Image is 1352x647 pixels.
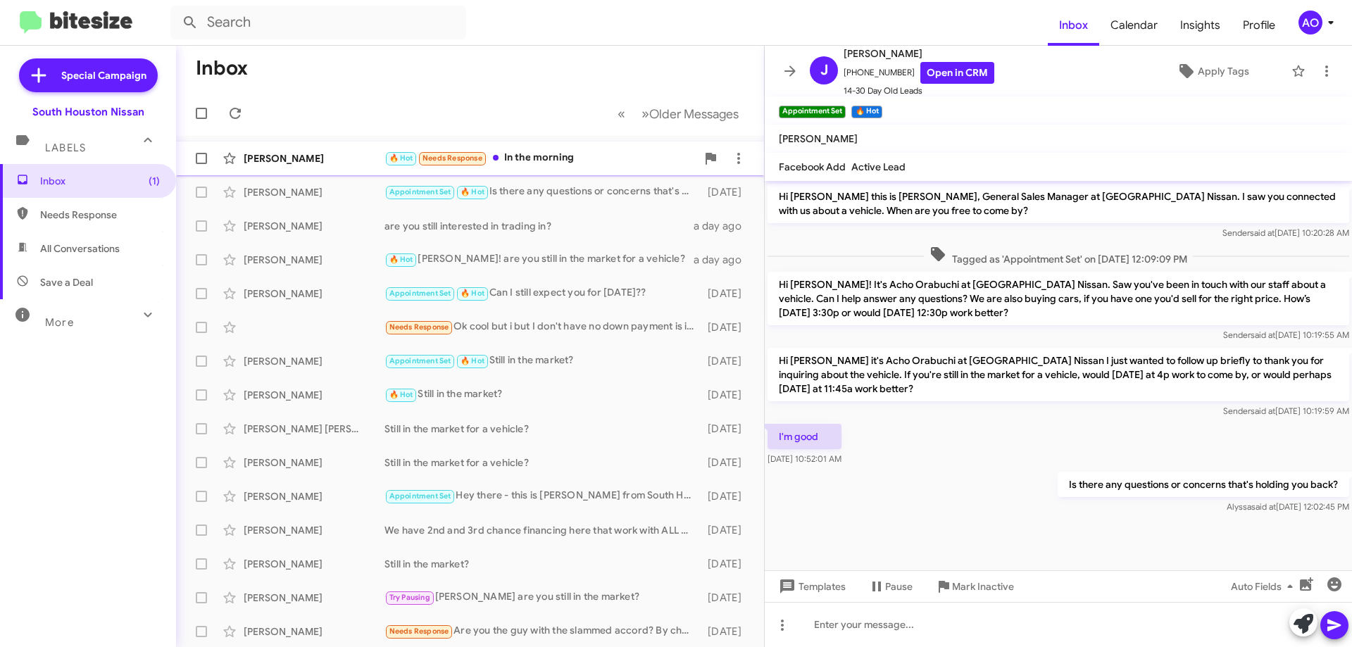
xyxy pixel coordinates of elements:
[633,99,747,128] button: Next
[1251,501,1276,512] span: said at
[389,187,451,196] span: Appointment Set
[1058,472,1349,497] p: Is there any questions or concerns that's holding you back?
[244,489,384,503] div: [PERSON_NAME]
[765,574,857,599] button: Templates
[694,253,753,267] div: a day ago
[1251,329,1275,340] span: said at
[851,161,906,173] span: Active Lead
[244,523,384,537] div: [PERSON_NAME]
[1198,58,1249,84] span: Apply Tags
[701,320,753,334] div: [DATE]
[40,241,120,256] span: All Conversations
[844,45,994,62] span: [PERSON_NAME]
[61,68,146,82] span: Special Campaign
[40,275,93,289] span: Save a Deal
[384,623,701,639] div: Are you the guy with the slammed accord? By chance
[1048,5,1099,46] a: Inbox
[384,523,701,537] div: We have 2nd and 3rd chance financing here that work with ALL credit types.
[701,185,753,199] div: [DATE]
[701,624,753,639] div: [DATE]
[384,219,694,233] div: are you still interested in trading in?
[701,422,753,436] div: [DATE]
[389,255,413,264] span: 🔥 Hot
[1251,406,1275,416] span: said at
[844,84,994,98] span: 14-30 Day Old Leads
[924,246,1193,266] span: Tagged as 'Appointment Set' on [DATE] 12:09:09 PM
[389,322,449,332] span: Needs Response
[384,251,694,268] div: [PERSON_NAME]! are you still in the market for a vehicle?
[779,106,846,118] small: Appointment Set
[1223,406,1349,416] span: Sender [DATE] 10:19:59 AM
[768,272,1349,325] p: Hi [PERSON_NAME]! It's Acho Orabuchi at [GEOGRAPHIC_DATA] Nissan. Saw you've been in touch with o...
[701,489,753,503] div: [DATE]
[389,356,451,365] span: Appointment Set
[820,59,828,82] span: J
[701,523,753,537] div: [DATE]
[384,387,701,403] div: Still in the market?
[389,593,430,602] span: Try Pausing
[618,105,625,123] span: «
[768,348,1349,401] p: Hi [PERSON_NAME] it's Acho Orabuchi at [GEOGRAPHIC_DATA] Nissan I just wanted to follow up briefl...
[244,624,384,639] div: [PERSON_NAME]
[40,174,160,188] span: Inbox
[1250,227,1275,238] span: said at
[885,574,913,599] span: Pause
[384,488,701,504] div: Hey there - this is [PERSON_NAME] from South Houston Nissan My manager wanted me to reach out to ...
[244,456,384,470] div: [PERSON_NAME]
[1220,574,1310,599] button: Auto Fields
[609,99,634,128] button: Previous
[244,185,384,199] div: [PERSON_NAME]
[779,161,846,173] span: Facebook Add
[384,422,701,436] div: Still in the market for a vehicle?
[384,353,701,369] div: Still in the market?
[384,456,701,470] div: Still in the market for a vehicle?
[641,105,649,123] span: »
[1231,574,1298,599] span: Auto Fields
[389,491,451,501] span: Appointment Set
[1223,329,1349,340] span: Sender [DATE] 10:19:55 AM
[1099,5,1169,46] a: Calendar
[776,574,846,599] span: Templates
[384,150,696,166] div: In the morning
[32,105,144,119] div: South Houston Nissan
[45,142,86,154] span: Labels
[701,287,753,301] div: [DATE]
[244,591,384,605] div: [PERSON_NAME]
[244,388,384,402] div: [PERSON_NAME]
[701,456,753,470] div: [DATE]
[244,354,384,368] div: [PERSON_NAME]
[244,219,384,233] div: [PERSON_NAME]
[920,62,994,84] a: Open in CRM
[389,289,451,298] span: Appointment Set
[45,316,74,329] span: More
[779,132,858,145] span: [PERSON_NAME]
[389,627,449,636] span: Needs Response
[196,57,248,80] h1: Inbox
[952,574,1014,599] span: Mark Inactive
[701,591,753,605] div: [DATE]
[244,253,384,267] div: [PERSON_NAME]
[461,289,484,298] span: 🔥 Hot
[389,153,413,163] span: 🔥 Hot
[244,422,384,436] div: [PERSON_NAME] [PERSON_NAME]
[461,187,484,196] span: 🔥 Hot
[851,106,882,118] small: 🔥 Hot
[1227,501,1349,512] span: Alyssa [DATE] 12:02:45 PM
[694,219,753,233] div: a day ago
[1169,5,1232,46] a: Insights
[857,574,924,599] button: Pause
[701,388,753,402] div: [DATE]
[244,557,384,571] div: [PERSON_NAME]
[768,424,841,449] p: I'm good
[461,356,484,365] span: 🔥 Hot
[701,354,753,368] div: [DATE]
[1140,58,1284,84] button: Apply Tags
[1222,227,1349,238] span: Sender [DATE] 10:20:28 AM
[1232,5,1287,46] a: Profile
[384,285,701,301] div: Can I still expect you for [DATE]??
[649,106,739,122] span: Older Messages
[844,62,994,84] span: [PHONE_NUMBER]
[40,208,160,222] span: Needs Response
[389,390,413,399] span: 🔥 Hot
